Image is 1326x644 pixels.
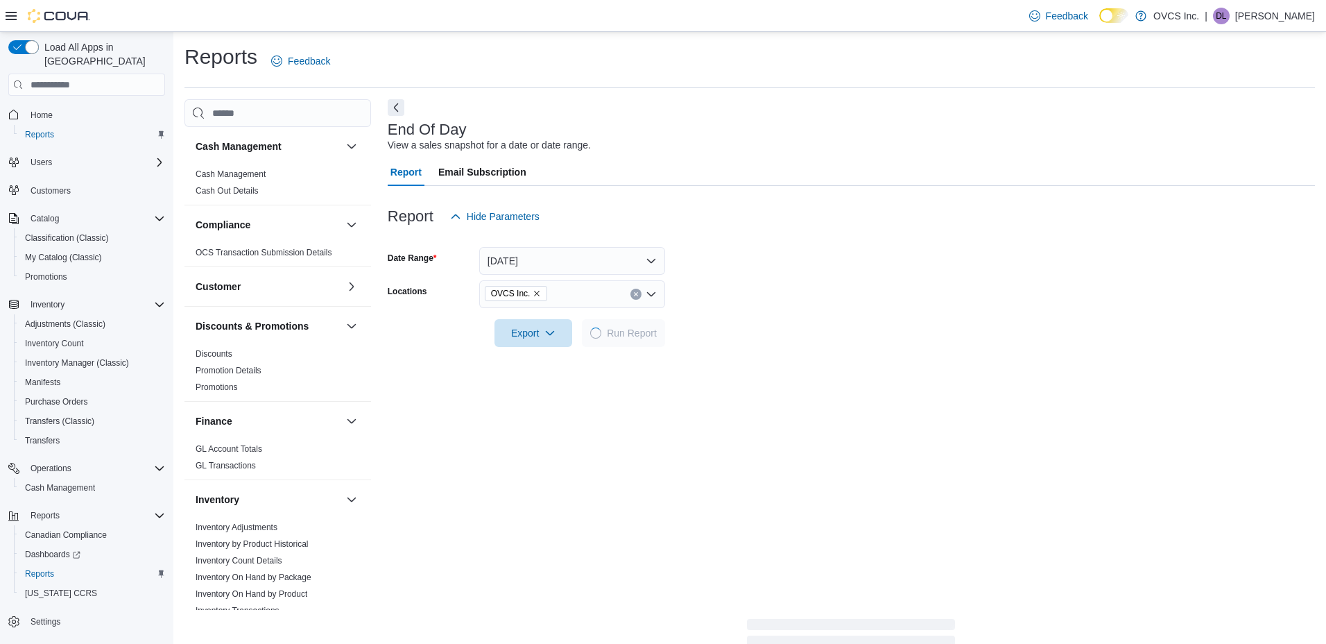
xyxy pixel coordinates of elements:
button: Inventory Manager (Classic) [14,353,171,373]
span: Discounts [196,348,232,359]
button: Finance [343,413,360,430]
span: Promotions [25,271,67,282]
span: Classification (Classic) [19,230,165,246]
span: Transfers (Classic) [25,416,94,427]
span: Classification (Classic) [25,232,109,244]
span: Settings [31,616,60,627]
button: Canadian Compliance [14,525,171,545]
button: Purchase Orders [14,392,171,412]
h3: Compliance [196,218,250,232]
span: Washington CCRS [19,585,165,602]
button: Finance [196,414,341,428]
button: Reports [14,125,171,144]
button: Customers [3,180,171,201]
span: Cash Out Details [196,185,259,196]
a: Inventory On Hand by Package [196,573,311,582]
button: Cash Management [196,139,341,153]
button: Customer [196,280,341,294]
span: Adjustments (Classic) [25,319,105,330]
button: Settings [3,611,171,632]
a: Cash Management [19,480,101,496]
span: Catalog [25,210,165,227]
a: Customers [25,183,76,199]
span: Inventory On Hand by Product [196,588,307,600]
button: [DATE] [479,247,665,275]
span: Load All Apps in [GEOGRAPHIC_DATA] [39,40,165,68]
button: Hide Parameters [445,203,545,230]
button: Promotions [14,267,171,287]
span: Loading [590,328,601,339]
a: Inventory Manager (Classic) [19,355,135,371]
a: Inventory On Hand by Product [196,589,307,599]
span: Manifests [25,377,60,388]
span: Settings [25,613,165,630]
span: Reports [25,507,165,524]
span: DL [1216,8,1226,24]
a: Manifests [19,374,66,391]
span: Inventory Adjustments [196,522,277,533]
span: Reports [19,566,165,582]
button: Manifests [14,373,171,392]
button: LoadingRun Report [582,319,665,347]
span: Inventory [31,299,64,310]
button: Cash Management [14,478,171,498]
button: Remove OVCS Inc. from selection in this group [533,289,541,298]
span: Reports [31,510,60,521]
a: Promotion Details [196,366,261,375]
a: Feedback [266,47,336,75]
span: OVCS Inc. [485,286,548,301]
span: My Catalog (Classic) [19,249,165,266]
span: Inventory [25,296,165,313]
span: Users [31,157,52,168]
button: My Catalog (Classic) [14,248,171,267]
span: Cash Management [25,482,95,493]
a: Adjustments (Classic) [19,316,111,332]
span: OCS Transaction Submission Details [196,247,332,258]
button: Users [25,154,58,171]
a: Home [25,107,58,124]
a: Promotions [196,382,238,392]
button: Classification (Classic) [14,228,171,248]
span: Transfers [19,432,165,449]
span: Operations [25,460,165,477]
p: OVCS Inc. [1153,8,1199,24]
span: [US_STATE] CCRS [25,588,97,599]
button: Clear input [630,289,642,300]
button: Operations [3,459,171,478]
span: Catalog [31,213,59,224]
div: Cash Management [184,166,371,205]
button: Inventory [196,493,341,507]
button: Inventory [343,491,360,508]
button: Customer [343,278,360,295]
span: Reports [19,126,165,143]
span: Purchase Orders [19,393,165,410]
h3: Customer [196,280,241,294]
span: Customers [31,185,71,196]
button: Inventory [25,296,70,313]
span: Email Subscription [438,158,526,186]
span: Inventory Count [19,335,165,352]
a: Cash Out Details [196,186,259,196]
h3: Inventory [196,493,239,507]
a: Dashboards [19,546,86,563]
button: [US_STATE] CCRS [14,584,171,603]
a: GL Account Totals [196,444,262,454]
span: Promotion Details [196,365,261,376]
span: OVCS Inc. [491,287,531,300]
label: Date Range [388,253,437,264]
a: Inventory Count Details [196,556,282,566]
div: Discounts & Promotions [184,346,371,401]
a: [US_STATE] CCRS [19,585,103,602]
div: Finance [184,441,371,480]
span: Report [390,158,422,186]
h1: Reports [184,43,257,71]
span: GL Transactions [196,460,256,471]
span: Dashboards [25,549,80,560]
div: View a sales snapshot for a date or date range. [388,138,591,153]
a: Promotions [19,269,73,285]
h3: End Of Day [388,121,467,138]
button: Transfers [14,431,171,450]
span: Inventory Transactions [196,605,279,616]
span: Manifests [19,374,165,391]
span: Promotions [19,269,165,285]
